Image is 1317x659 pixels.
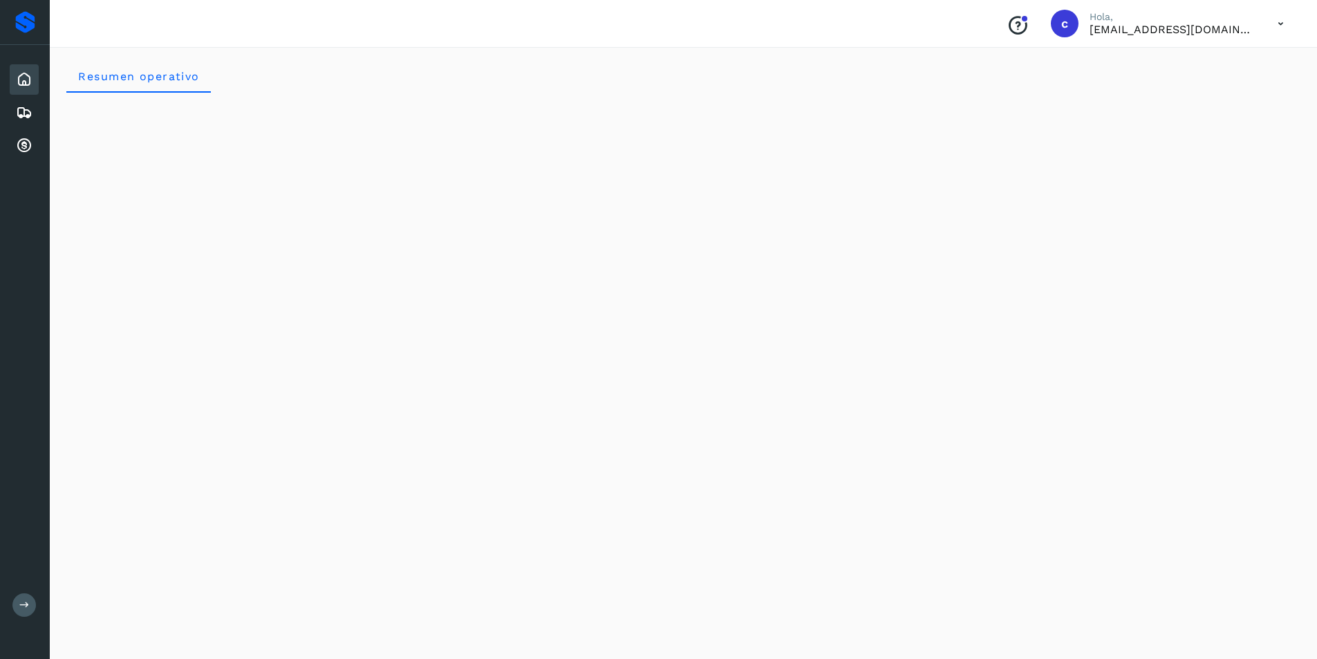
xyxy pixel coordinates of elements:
span: Resumen operativo [77,70,200,83]
div: Embarques [10,98,39,128]
p: Hola, [1090,11,1255,23]
div: Cuentas por cobrar [10,131,39,161]
p: carlosvazqueztgc@gmail.com [1090,23,1255,36]
div: Inicio [10,64,39,95]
